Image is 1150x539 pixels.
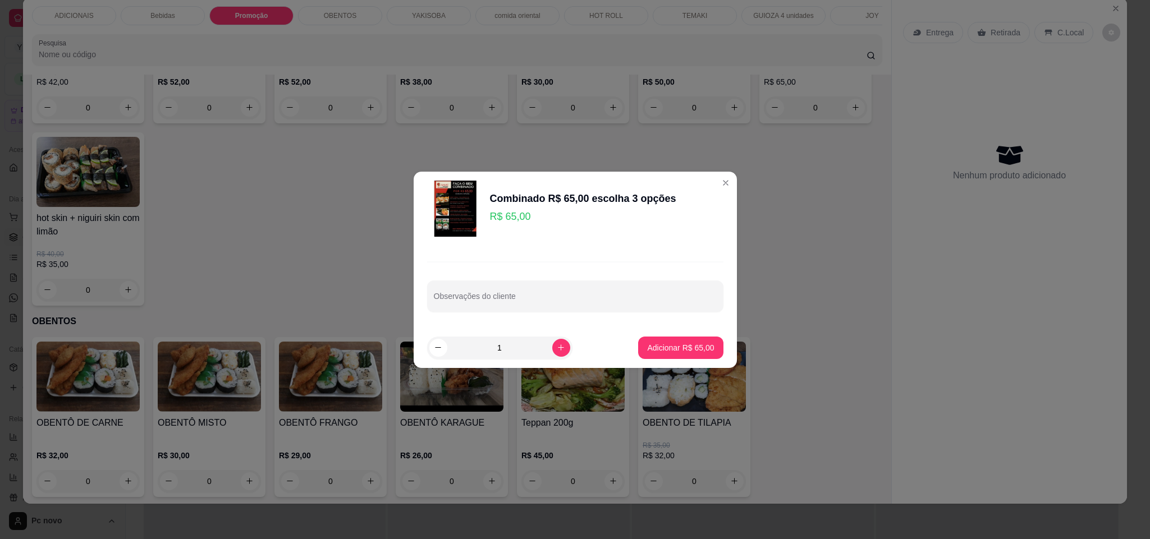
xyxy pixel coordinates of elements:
button: increase-product-quantity [552,339,570,357]
button: Close [717,174,735,192]
input: Observações do cliente [434,295,717,306]
div: Combinado R$ 65,00 escolha 3 opções [490,191,676,206]
button: decrease-product-quantity [429,339,447,357]
p: Adicionar R$ 65,00 [647,342,714,353]
p: R$ 65,00 [490,209,676,224]
button: Adicionar R$ 65,00 [638,337,723,359]
img: product-image [427,181,483,237]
